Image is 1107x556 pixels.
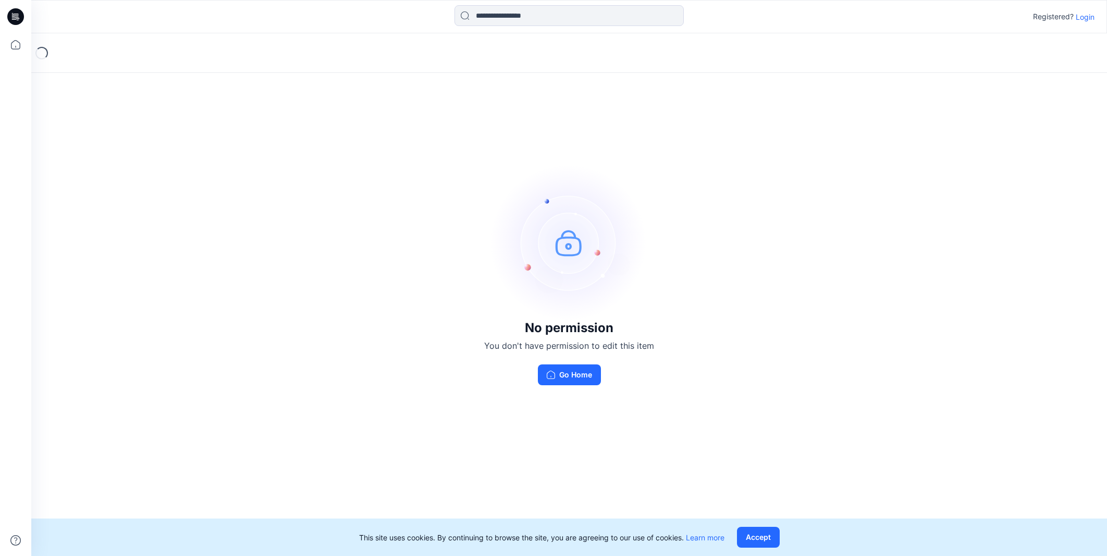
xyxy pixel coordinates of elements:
button: Go Home [538,364,601,385]
p: Registered? [1033,10,1074,23]
button: Accept [737,527,780,548]
p: Login [1076,11,1094,22]
img: no-perm.svg [491,165,647,321]
h3: No permission [484,321,654,335]
p: This site uses cookies. By continuing to browse the site, you are agreeing to our use of cookies. [359,532,724,543]
p: You don't have permission to edit this item [484,339,654,352]
a: Learn more [686,533,724,542]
